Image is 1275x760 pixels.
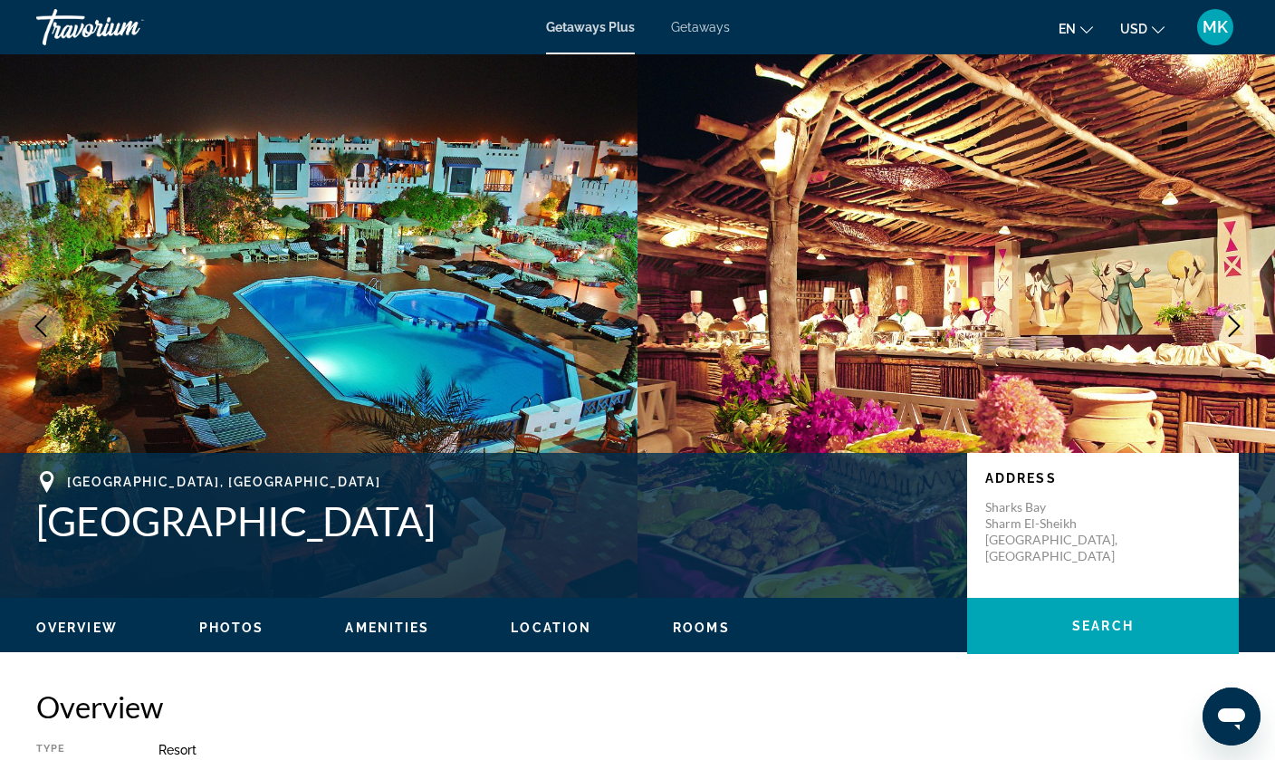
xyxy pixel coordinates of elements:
a: Travorium [36,4,217,51]
h1: [GEOGRAPHIC_DATA] [36,497,949,544]
a: Getaways Plus [546,20,635,34]
div: Type [36,743,113,757]
button: User Menu [1192,8,1239,46]
p: Sharks Bay Sharm el-Sheikh [GEOGRAPHIC_DATA], [GEOGRAPHIC_DATA] [985,499,1130,564]
button: Amenities [345,620,429,636]
span: [GEOGRAPHIC_DATA], [GEOGRAPHIC_DATA] [67,475,380,489]
button: Next image [1212,303,1257,349]
span: en [1059,22,1076,36]
span: Rooms [673,621,730,635]
button: Overview [36,620,118,636]
span: Photos [199,621,264,635]
button: Previous image [18,303,63,349]
div: Resort [158,743,1239,757]
iframe: Button to launch messaging window [1203,688,1261,746]
span: USD [1120,22,1147,36]
button: Search [967,598,1239,654]
span: Amenities [345,621,429,635]
h2: Overview [36,688,1239,725]
button: Rooms [673,620,730,636]
a: Getaways [671,20,730,34]
button: Location [511,620,591,636]
span: MK [1203,18,1228,36]
span: Search [1072,619,1134,633]
button: Photos [199,620,264,636]
button: Change language [1059,15,1093,42]
span: Location [511,621,591,635]
span: Overview [36,621,118,635]
button: Change currency [1120,15,1165,42]
p: Address [985,471,1221,486]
